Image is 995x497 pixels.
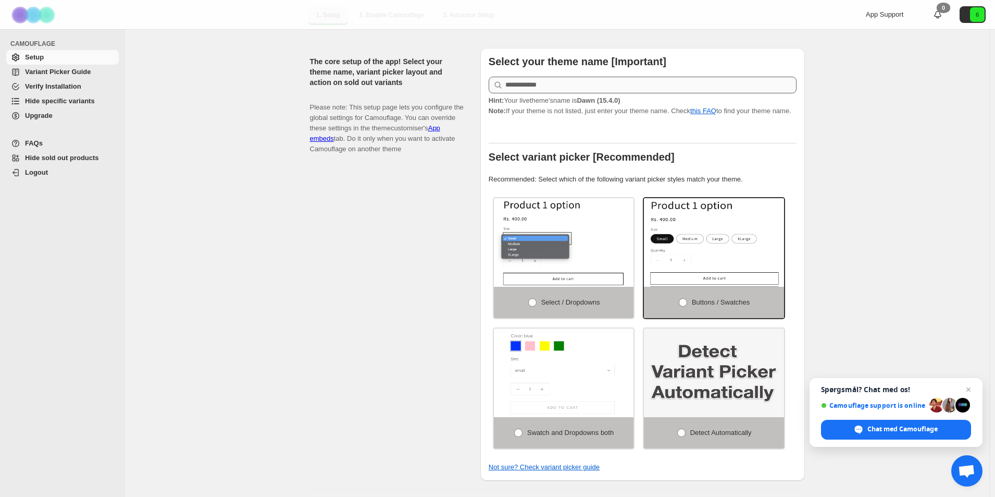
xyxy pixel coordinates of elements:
text: 6 [976,11,979,18]
span: Chat med Camouflage [821,420,971,440]
span: Variant Picker Guide [25,68,91,76]
span: FAQs [25,139,43,147]
a: Upgrade [6,108,119,123]
span: Buttons / Swatches [692,298,750,306]
span: Select / Dropdowns [541,298,600,306]
span: Chat med Camouflage [867,425,938,434]
div: 0 [937,3,950,13]
a: Variant Picker Guide [6,65,119,79]
img: Buttons / Swatches [644,198,784,287]
a: 0 [932,9,943,20]
a: Hide specific variants [6,94,119,108]
b: Select variant picker [Recommended] [489,151,675,163]
a: Setup [6,50,119,65]
span: Logout [25,168,48,176]
strong: Dawn (15.4.0) [577,96,620,104]
span: Camouflage support is online [821,402,926,409]
span: App Support [866,10,903,18]
a: this FAQ [690,107,716,115]
p: Please note: This setup page lets you configure the global settings for Camouflage. You can overr... [310,92,464,154]
a: Åben chat [951,455,982,487]
span: Spørgsmål? Chat med os! [821,385,971,394]
span: Hide sold out products [25,154,99,162]
img: Detect Automatically [644,329,784,417]
span: Detect Automatically [690,429,752,437]
span: Verify Installation [25,82,81,90]
span: Upgrade [25,112,53,119]
img: Swatch and Dropdowns both [494,329,634,417]
a: Verify Installation [6,79,119,94]
img: Camouflage [8,1,60,29]
p: Recommended: Select which of the following variant picker styles match your theme. [489,174,797,185]
a: Logout [6,165,119,180]
h2: The core setup of the app! Select your theme name, variant picker layout and action on sold out v... [310,56,464,88]
strong: Hint: [489,96,504,104]
a: FAQs [6,136,119,151]
span: Your live theme's name is [489,96,620,104]
span: Avatar with initials 6 [970,7,985,22]
p: If your theme is not listed, just enter your theme name. Check to find your theme name. [489,95,797,116]
span: Swatch and Dropdowns both [527,429,614,437]
b: Select your theme name [Important] [489,56,666,67]
span: Setup [25,53,44,61]
span: CAMOUFLAGE [10,40,120,48]
strong: Note: [489,107,506,115]
a: Hide sold out products [6,151,119,165]
img: Select / Dropdowns [494,198,634,287]
span: Hide specific variants [25,97,95,105]
a: Not sure? Check variant picker guide [489,463,600,471]
button: Avatar with initials 6 [960,6,986,23]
